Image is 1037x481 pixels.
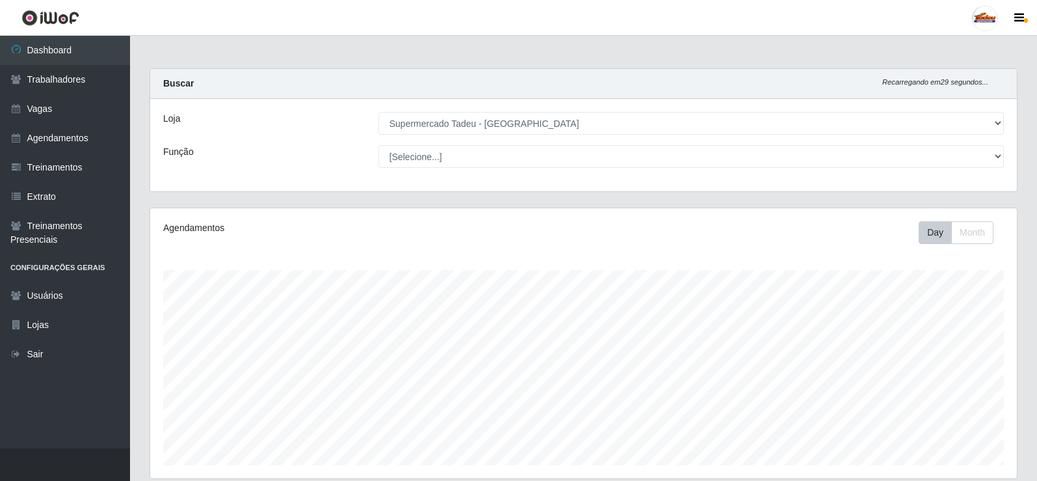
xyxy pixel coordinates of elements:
[163,112,180,126] label: Loja
[919,221,993,244] div: First group
[951,221,993,244] button: Month
[163,78,194,89] strong: Buscar
[919,221,1004,244] div: Toolbar with button groups
[21,10,79,26] img: CoreUI Logo
[163,221,502,235] div: Agendamentos
[919,221,952,244] button: Day
[163,145,194,159] label: Função
[882,78,988,86] i: Recarregando em 29 segundos...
